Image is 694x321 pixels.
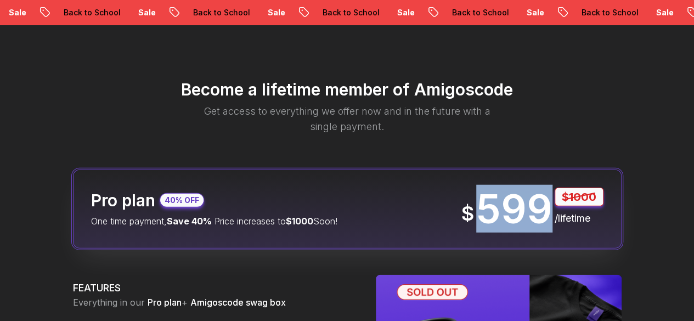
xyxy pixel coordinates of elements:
p: Back to School [313,7,387,18]
span: Amigoscode swag box [190,297,286,308]
p: Back to School [572,7,646,18]
h2: Pro plan [91,190,155,210]
p: Sale [258,7,293,18]
span: $1000 [286,216,313,227]
p: Back to School [183,7,258,18]
h2: Become a lifetime member of Amigoscode [27,80,668,99]
p: Sale [128,7,163,18]
h3: FEATURES [73,280,349,296]
p: Sale [646,7,681,18]
p: /lifetime [555,211,603,226]
p: 599 [476,189,552,229]
p: Sale [387,7,422,18]
span: Save 40% [167,216,212,227]
p: Everything in our + [73,296,349,309]
p: Get access to everything we offer now and in the future with a single payment. [189,104,505,134]
span: $ [461,202,474,224]
p: Back to School [54,7,128,18]
span: Pro plan [148,297,182,308]
p: 40% OFF [165,195,199,206]
p: Back to School [442,7,517,18]
p: Sale [517,7,552,18]
p: One time payment, Price increases to Soon! [91,215,337,228]
p: $1000 [555,188,603,206]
